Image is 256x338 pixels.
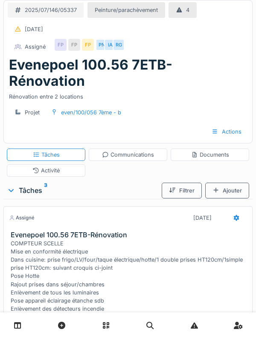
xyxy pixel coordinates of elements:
div: IA [104,39,116,51]
div: FP [68,39,80,51]
div: Tâches [7,185,158,195]
div: FP [82,39,94,51]
h1: Evenepoel 100.56 7ETB-Rénovation [9,57,247,90]
div: [DATE] [193,214,212,222]
div: FP [55,39,67,51]
div: PN [96,39,108,51]
div: Assigné [9,214,35,221]
div: Communications [102,151,154,159]
div: 2025/07/146/05337 [25,6,77,14]
div: 4 [186,6,189,14]
div: Ajouter [205,183,249,198]
div: Peinture/parachèvement [95,6,158,14]
div: Filtrer [162,183,202,198]
div: Activité [32,166,60,175]
div: Rénovation entre 2 locations [9,89,247,101]
div: RG [113,39,125,51]
div: even/100/056 7ème - b [61,108,121,117]
div: Projet [25,108,40,117]
div: Assigné [25,43,46,51]
div: Actions [204,124,249,140]
sup: 3 [44,185,47,195]
h3: Evenepoel 100.56 7ETB-Rénovation [11,231,249,239]
div: Tâches [33,151,60,159]
div: [DATE] [25,25,43,33]
div: Documents [191,151,229,159]
div: COMPTEUR SCELLE Mise en conformité électrique Dans cuisine: prise frigo/LV/four/taque électrique/... [11,239,249,338]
